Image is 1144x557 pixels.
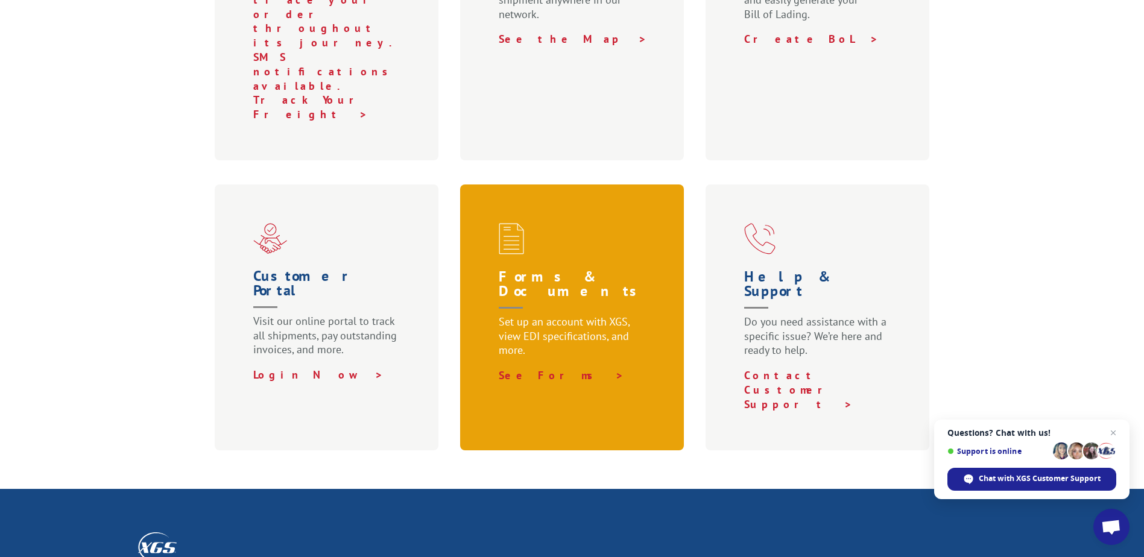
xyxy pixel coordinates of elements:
[499,269,651,315] h1: Forms & Documents
[1093,509,1130,545] div: Open chat
[253,223,287,254] img: xgs-icon-partner-red (1)
[744,223,776,254] img: xgs-icon-help-and-support-red
[947,447,1049,456] span: Support is online
[744,269,896,315] h1: Help & Support
[947,428,1116,438] span: Questions? Chat with us!
[947,468,1116,491] div: Chat with XGS Customer Support
[744,368,853,411] a: Contact Customer Support >
[499,315,651,368] p: Set up an account with XGS, view EDI specifications, and more.
[979,473,1101,484] span: Chat with XGS Customer Support
[253,269,405,314] h1: Customer Portal
[253,314,405,368] p: Visit our online portal to track all shipments, pay outstanding invoices, and more.
[1106,426,1120,440] span: Close chat
[744,32,879,46] a: Create BoL >
[744,315,896,368] p: Do you need assistance with a specific issue? We’re here and ready to help.
[253,93,371,121] a: Track Your Freight >
[499,32,647,46] a: See the Map >
[499,223,524,254] img: xgs-icon-credit-financing-forms-red
[253,368,384,382] a: Login Now >
[499,368,624,382] a: See Forms >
